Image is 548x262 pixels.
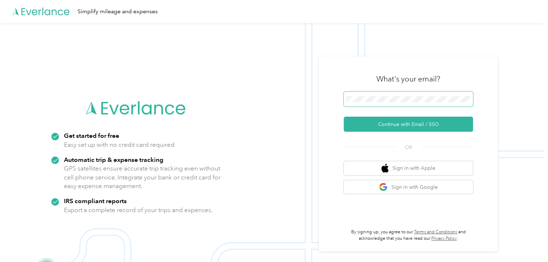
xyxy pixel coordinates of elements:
[64,206,213,215] p: Export a complete record of your trips and expenses.
[64,197,127,205] strong: IRS compliant reports
[379,183,388,192] img: google logo
[344,180,473,194] button: google logoSign in with Google
[78,7,158,16] div: Simplify mileage and expenses
[344,229,473,242] p: By signing up, you agree to our and acknowledge that you have read our .
[64,164,221,191] p: GPS satellites ensure accurate trip tracking even without cell phone service. Integrate your bank...
[64,132,119,139] strong: Get started for free
[344,161,473,175] button: apple logoSign in with Apple
[344,117,473,132] button: Continue with Email / SSO
[381,164,389,173] img: apple logo
[396,144,421,151] span: OR
[414,229,457,235] a: Terms and Conditions
[64,140,175,149] p: Easy set up with no credit card required
[431,236,457,241] a: Privacy Policy
[64,156,163,163] strong: Automatic trip & expense tracking
[376,74,440,84] h3: What's your email?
